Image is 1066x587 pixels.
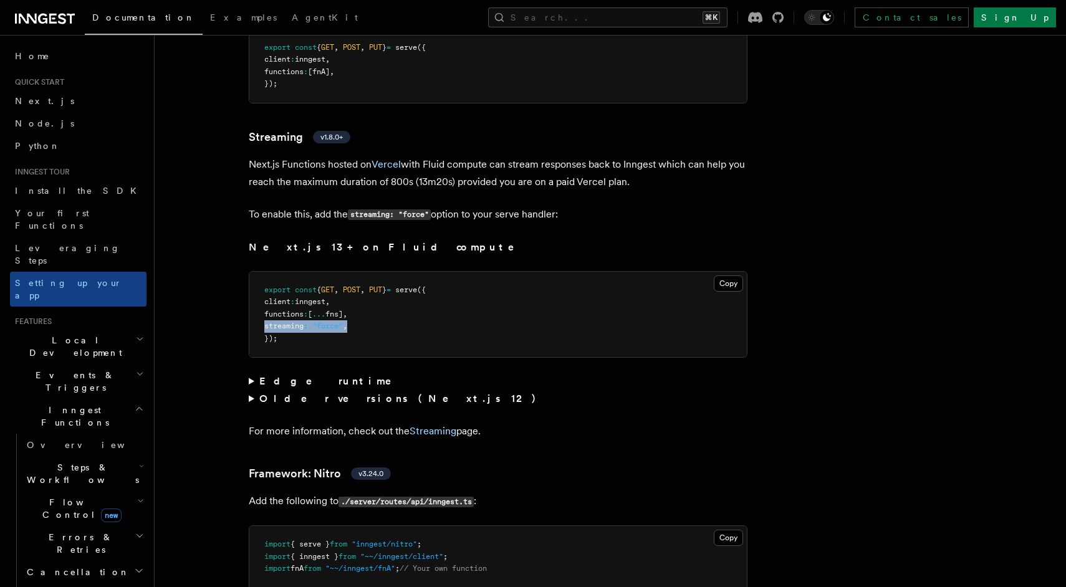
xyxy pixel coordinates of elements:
[855,7,969,27] a: Contact sales
[10,369,136,394] span: Events & Triggers
[417,43,426,52] span: ({
[264,310,304,318] span: functions
[264,552,291,561] span: import
[804,10,834,25] button: Toggle dark mode
[343,43,360,52] span: POST
[15,278,122,300] span: Setting up your app
[387,285,391,294] span: =
[15,141,60,151] span: Python
[101,508,122,522] span: new
[249,465,391,482] a: Framework: Nitrov3.24.0
[330,67,334,76] span: ,
[295,297,325,306] span: inngest
[264,79,277,88] span: });
[22,566,130,578] span: Cancellation
[304,67,308,76] span: :
[339,552,356,561] span: from
[312,322,343,330] span: "force"
[325,564,395,573] span: "~~/inngest/fnA"
[27,440,155,450] span: Overview
[210,12,277,22] span: Examples
[304,310,308,318] span: :
[15,243,120,265] span: Leveraging Steps
[85,4,203,35] a: Documentation
[320,132,343,142] span: v1.8.0+
[203,4,284,34] a: Examples
[22,561,146,583] button: Cancellation
[249,241,532,253] strong: Next.js 13+ on Fluid compute
[10,90,146,112] a: Next.js
[22,531,135,556] span: Errors & Retries
[372,158,401,170] a: Vercel
[92,12,195,22] span: Documentation
[10,112,146,135] a: Node.js
[325,310,343,318] span: fns]
[317,43,321,52] span: {
[488,7,727,27] button: Search...⌘K
[395,43,417,52] span: serve
[352,540,417,548] span: "inngest/nitro"
[249,390,747,408] summary: Older versions (Next.js 12)
[10,237,146,272] a: Leveraging Steps
[325,55,330,64] span: ,
[295,43,317,52] span: const
[10,179,146,202] a: Install the SDK
[249,206,747,224] p: To enable this, add the option to your serve handler:
[264,564,291,573] span: import
[249,156,747,191] p: Next.js Functions hosted on with Fluid compute can stream responses back to Inngest which can hel...
[10,272,146,307] a: Setting up your app
[343,322,347,330] span: ,
[291,540,330,548] span: { serve }
[10,364,146,399] button: Events & Triggers
[334,43,339,52] span: ,
[10,399,146,434] button: Inngest Functions
[974,7,1056,27] a: Sign Up
[22,526,146,561] button: Errors & Retries
[291,297,295,306] span: :
[714,275,743,292] button: Copy
[343,285,360,294] span: POST
[410,425,456,437] a: Streaming
[360,285,365,294] span: ,
[334,285,339,294] span: ,
[15,186,144,196] span: Install the SDK
[321,43,334,52] span: GET
[395,285,417,294] span: serve
[369,285,382,294] span: PUT
[291,564,304,573] span: fnA
[382,43,387,52] span: }
[264,322,304,330] span: streaming
[259,375,409,387] strong: Edge runtime
[330,540,347,548] span: from
[249,422,747,440] p: For more information, check out the page.
[348,209,431,220] code: streaming: "force"
[22,496,137,521] span: Flow Control
[417,540,421,548] span: ;
[292,12,358,22] span: AgentKit
[249,373,747,390] summary: Edge runtime
[312,310,325,318] span: ...
[22,461,139,486] span: Steps & Workflows
[22,434,146,456] a: Overview
[360,43,365,52] span: ,
[369,43,382,52] span: PUT
[325,297,330,306] span: ,
[264,55,291,64] span: client
[395,564,400,573] span: ;
[15,96,74,106] span: Next.js
[295,55,325,64] span: inngest
[10,45,146,67] a: Home
[343,310,347,318] span: ,
[317,285,321,294] span: {
[387,43,391,52] span: =
[417,285,426,294] span: ({
[360,552,443,561] span: "~~/inngest/client"
[249,128,350,146] a: Streamingv1.8.0+
[264,43,291,52] span: export
[10,317,52,327] span: Features
[321,285,334,294] span: GET
[308,310,312,318] span: [
[264,297,291,306] span: client
[358,469,383,479] span: v3.24.0
[284,4,365,34] a: AgentKit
